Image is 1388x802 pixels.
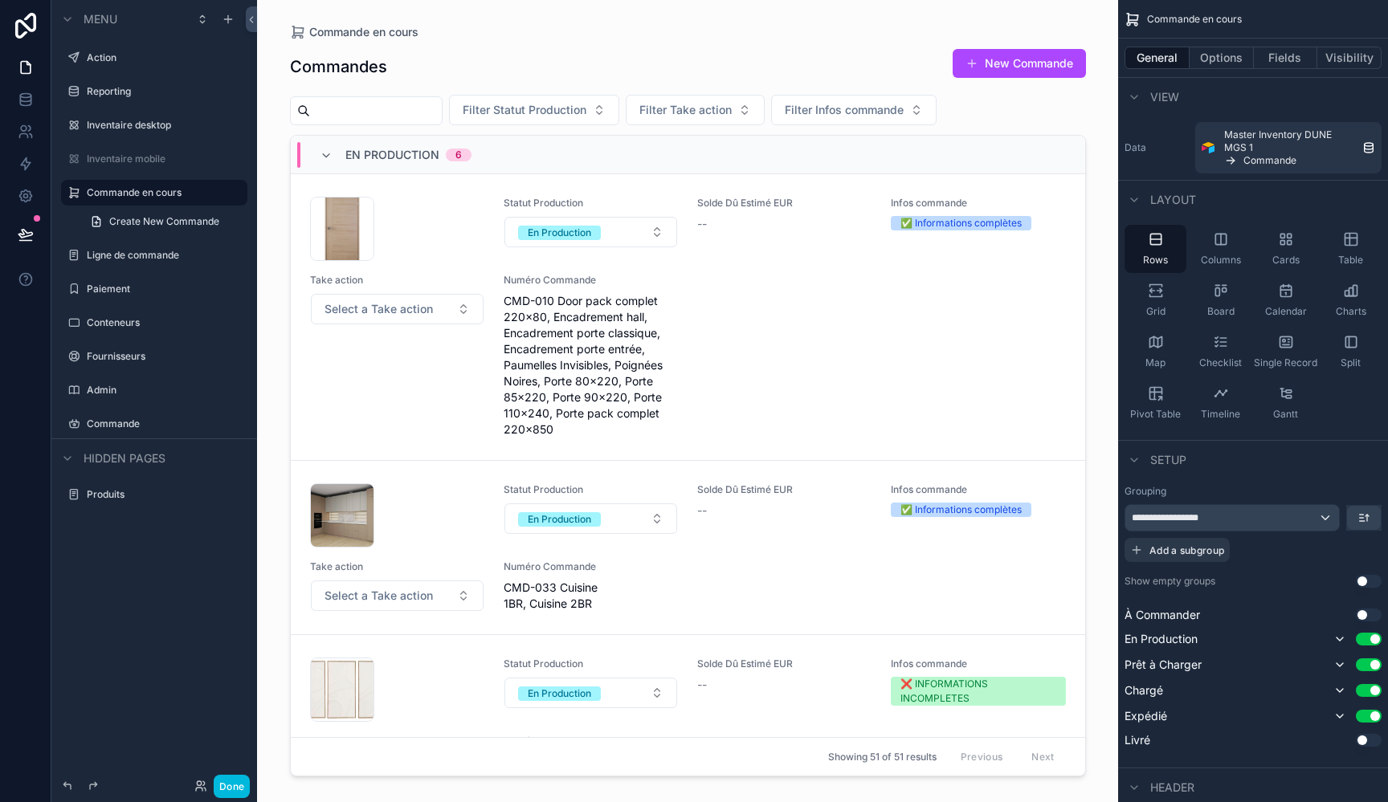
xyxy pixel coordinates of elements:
[87,153,238,165] label: Inventaire mobile
[310,560,484,573] span: Take action
[1320,328,1382,376] button: Split
[504,217,677,247] button: Select Button
[1317,47,1382,69] button: Visibility
[1125,708,1167,724] span: Expédié
[1150,89,1179,105] span: View
[504,274,678,287] span: Numéro Commande
[1125,225,1186,273] button: Rows
[1125,538,1230,562] button: Add a subgroup
[1255,276,1317,324] button: Calendar
[528,226,591,240] div: En Production
[504,483,678,496] span: Statut Production
[1190,328,1251,376] button: Checklist
[455,149,462,161] div: 6
[828,751,937,763] span: Showing 51 of 51 results
[504,503,677,534] button: Select Button
[1202,141,1214,154] img: Airtable Logo
[1341,356,1361,369] span: Split
[87,316,238,329] label: Conteneurs
[311,294,484,324] button: Select Button
[87,384,238,397] a: Admin
[697,657,872,670] span: Solde Dû Estimé EUR
[1125,485,1166,498] label: Grouping
[1149,544,1224,556] span: Add a subgroup
[528,512,591,527] div: En Production
[697,216,707,232] span: --
[463,102,586,118] span: Filter Statut Production
[1320,225,1382,273] button: Table
[1190,225,1251,273] button: Columns
[290,24,418,40] a: Commande en cours
[80,209,247,234] a: Create New Commande
[87,350,238,363] label: Fournisseurs
[87,85,238,98] label: Reporting
[291,174,1085,461] a: Statut ProductionSelect ButtonSolde Dû Estimé EUR--Infos commande✅ Informations complètesTake act...
[697,197,872,210] span: Solde Dû Estimé EUR
[1125,575,1215,588] label: Show empty groups
[1201,254,1241,267] span: Columns
[1254,356,1317,369] span: Single Record
[1150,452,1186,468] span: Setup
[900,216,1022,230] div: ✅ Informations complètes
[1195,122,1382,173] a: Master Inventory DUNE MGS 1Commande
[1224,128,1356,154] span: Master Inventory DUNE MGS 1
[1125,141,1189,154] label: Data
[1190,276,1251,324] button: Board
[528,686,591,701] div: En Production
[1145,356,1166,369] span: Map
[325,301,433,317] span: Select a Take action
[84,450,165,466] span: Hidden pages
[1125,379,1186,427] button: Pivot Table
[1255,328,1317,376] button: Single Record
[290,55,387,78] h1: Commandes
[1207,305,1235,318] span: Board
[1143,254,1168,267] span: Rows
[1190,379,1251,427] button: Timeline
[1255,379,1317,427] button: Gantt
[891,657,1065,670] span: Infos commande
[1254,47,1318,69] button: Fields
[1125,682,1163,698] span: Chargé
[345,147,439,163] span: En Production
[1272,254,1300,267] span: Cards
[87,283,238,295] label: Paiement
[310,274,484,287] span: Take action
[771,95,937,125] button: Select Button
[891,197,1065,210] span: Infos commande
[1338,254,1363,267] span: Table
[953,49,1086,78] button: New Commande
[87,249,238,262] label: Ligne de commande
[626,95,765,125] button: Select Button
[1125,328,1186,376] button: Map
[1150,192,1196,208] span: Layout
[310,735,484,747] span: Take action
[87,417,238,430] label: Commande
[504,560,678,573] span: Numéro Commande
[1190,47,1254,69] button: Options
[87,186,238,199] label: Commande en cours
[1125,732,1150,748] span: Livré
[504,657,678,670] span: Statut Production
[87,51,238,64] a: Action
[504,735,678,747] span: Numéro Commande
[449,95,619,125] button: Select Button
[1320,276,1382,324] button: Charts
[309,24,418,40] span: Commande en cours
[109,215,219,228] span: Create New Commande
[1199,356,1242,369] span: Checklist
[900,503,1022,517] div: ✅ Informations complètes
[87,488,238,501] a: Produits
[1265,305,1307,318] span: Calendar
[291,461,1085,635] a: Statut ProductionSelect ButtonSolde Dû Estimé EUR--Infos commande✅ Informations complètesTake act...
[504,580,678,612] span: CMD-033 Cuisine 1BR, Cuisine 2BR
[1125,47,1190,69] button: General
[1273,408,1298,421] span: Gantt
